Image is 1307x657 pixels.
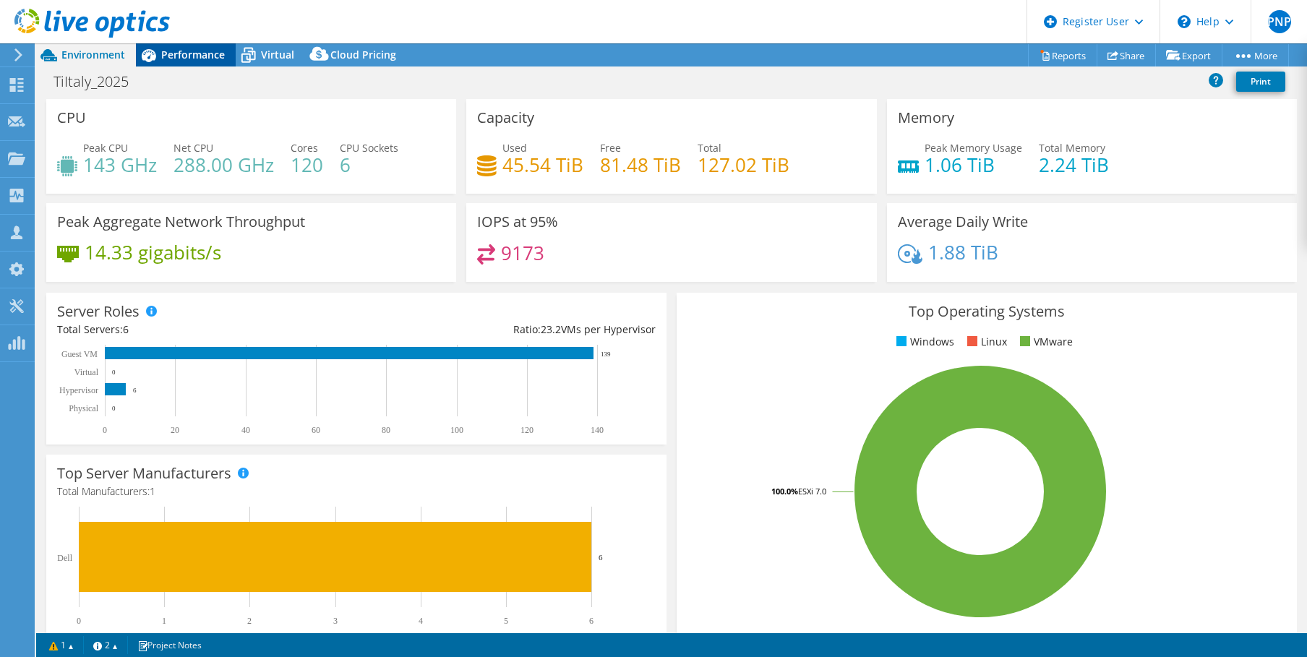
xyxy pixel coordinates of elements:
[57,465,231,481] h3: Top Server Manufacturers
[698,157,789,173] h4: 127.02 TiB
[601,351,611,358] text: 139
[600,141,621,155] span: Free
[261,48,294,61] span: Virtual
[83,157,157,173] h4: 143 GHz
[1155,44,1222,66] a: Export
[247,616,252,626] text: 2
[477,214,558,230] h3: IOPS at 95%
[150,484,155,498] span: 1
[382,425,390,435] text: 80
[47,74,151,90] h1: TiItaly_2025
[241,425,250,435] text: 40
[103,425,107,435] text: 0
[1028,44,1097,66] a: Reports
[925,157,1022,173] h4: 1.06 TiB
[61,349,98,359] text: Guest VM
[600,157,681,173] h4: 81.48 TiB
[589,616,593,626] text: 6
[83,636,128,654] a: 2
[127,636,212,654] a: Project Notes
[591,425,604,435] text: 140
[898,214,1028,230] h3: Average Daily Write
[698,141,721,155] span: Total
[291,157,323,173] h4: 120
[477,110,534,126] h3: Capacity
[57,214,305,230] h3: Peak Aggregate Network Throughput
[57,484,656,499] h4: Total Manufacturers:
[57,304,140,319] h3: Server Roles
[123,322,129,336] span: 6
[1039,141,1105,155] span: Total Memory
[1236,72,1285,92] a: Print
[173,141,213,155] span: Net CPU
[599,553,603,562] text: 6
[504,616,508,626] text: 5
[964,334,1007,350] li: Linux
[161,48,225,61] span: Performance
[925,141,1022,155] span: Peak Memory Usage
[112,369,116,376] text: 0
[340,141,398,155] span: CPU Sockets
[171,425,179,435] text: 20
[928,244,998,260] h4: 1.88 TiB
[1222,44,1289,66] a: More
[450,425,463,435] text: 100
[893,334,954,350] li: Windows
[1039,157,1109,173] h4: 2.24 TiB
[1097,44,1156,66] a: Share
[1016,334,1073,350] li: VMware
[57,553,72,563] text: Dell
[112,405,116,412] text: 0
[1178,15,1191,28] svg: \n
[173,157,274,173] h4: 288.00 GHz
[85,244,221,260] h4: 14.33 gigabits/s
[541,322,561,336] span: 23.2
[340,157,398,173] h4: 6
[133,387,137,394] text: 6
[333,616,338,626] text: 3
[61,48,125,61] span: Environment
[330,48,396,61] span: Cloud Pricing
[502,141,527,155] span: Used
[356,322,656,338] div: Ratio: VMs per Hypervisor
[59,385,98,395] text: Hypervisor
[798,486,826,497] tspan: ESXi 7.0
[898,110,954,126] h3: Memory
[687,304,1286,319] h3: Top Operating Systems
[771,486,798,497] tspan: 100.0%
[419,616,423,626] text: 4
[312,425,320,435] text: 60
[77,616,81,626] text: 0
[39,636,84,654] a: 1
[74,367,99,377] text: Virtual
[83,141,128,155] span: Peak CPU
[502,157,583,173] h4: 45.54 TiB
[57,322,356,338] div: Total Servers:
[1268,10,1291,33] span: PNP
[520,425,533,435] text: 120
[69,403,98,413] text: Physical
[162,616,166,626] text: 1
[291,141,318,155] span: Cores
[57,110,86,126] h3: CPU
[501,245,544,261] h4: 9173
